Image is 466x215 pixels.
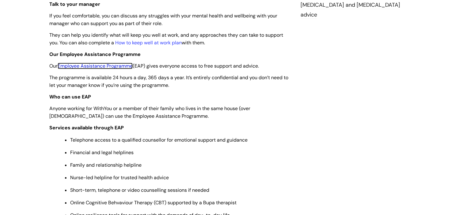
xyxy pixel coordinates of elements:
span: Short-term, telephone or video counselling sessions if needed [70,187,209,193]
a: [MEDICAL_DATA] and [MEDICAL_DATA] advice [301,1,400,19]
strong: Who can use EAP [49,94,91,100]
span: Anyone working for WithYou or a member of their family who lives in the same house (over [DEMOGRA... [49,105,250,119]
span: Online Cognitive Behvaviour Therapy (CBT) supported by a Bupa therapist [70,199,237,206]
span: Talk to your manager [49,1,100,7]
span: They can help you identify what will keep you well at work, and any approaches they can take to s... [49,32,283,46]
span: with them. [182,39,205,46]
span: Our Employee Assistance Programme [49,51,141,57]
span: Our (EAP) gives everyone access to free support and advice. [49,63,259,69]
a: How to keep well at work plan [115,39,182,46]
span: Nurse-led helpline for trusted health advice [70,174,169,181]
span: Telephone access to a qualified counsellor for emotional support and guidance [70,137,248,143]
span: Family and relationship helpline [70,162,142,168]
strong: Services available through EAP [49,124,124,131]
span: The programme is available 24 hours a day, 365 days a year. It’s entirely confidential and you do... [49,74,288,88]
a: Employee Assistance Programme [58,63,133,69]
span: If you feel comfortable, you can discuss any struggles with your mental health and wellbeing with... [49,13,277,27]
span: Financial and legal helplines [70,149,134,156]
